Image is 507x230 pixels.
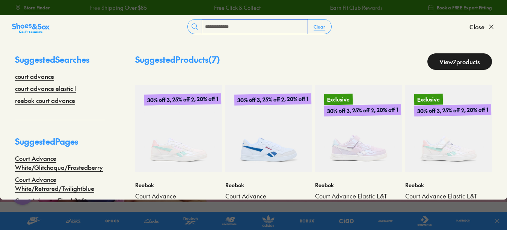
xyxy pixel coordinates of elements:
[213,4,260,12] a: Free Click & Collect
[24,4,50,11] span: Store Finder
[405,192,492,209] a: Court Advance Elastic L&T Strap
[135,85,222,172] a: 30% off 3, 25% off 2, 20% off 1
[15,53,105,72] p: Suggested Searches
[15,154,105,172] a: Court Advance White/Glitchaqua/Frostedberry
[414,94,442,105] p: Exclusive
[15,72,54,81] a: court advance
[225,85,312,172] a: 30% off 3, 25% off 2, 20% off 1
[428,1,492,14] a: Book a FREE Expert Fitting
[324,94,353,105] p: Exclusive
[144,93,221,106] p: 30% off 3, 25% off 2, 20% off 1
[427,53,492,70] a: View7products
[15,84,76,93] a: court advance elastic l
[414,104,491,117] p: 30% off 3, 25% off 2, 20% off 1
[208,54,220,65] span: ( 7 )
[405,85,492,172] a: Exclusive30% off 3, 25% off 2, 20% off 1
[89,4,146,12] a: Free Shipping Over $85
[15,196,105,214] a: Court Advance Elas L&t Strap Digitalgleam/White/Glassblue
[315,192,402,209] a: Court Advance Elastic L&T Strap
[315,181,402,189] p: Reebok
[308,20,331,33] button: Clear
[15,1,50,14] a: Store Finder
[437,4,492,11] span: Book a FREE Expert Fitting
[135,53,220,70] p: Suggested Products
[405,181,492,189] p: Reebok
[315,85,402,172] a: Exclusive30% off 3, 25% off 2, 20% off 1
[12,22,50,34] img: SNS_Logo_Responsive.svg
[12,21,50,33] a: Shoes &amp; Sox
[15,96,75,105] a: reebok court advance
[469,22,484,31] span: Close
[225,181,312,189] p: Reebok
[329,4,382,12] a: Earn Fit Club Rewards
[4,3,26,25] button: Gorgias live chat
[469,18,495,35] button: Close
[225,192,312,200] a: Court Advance
[135,181,222,189] p: Reebok
[135,192,222,200] a: Court Advance
[15,175,105,193] a: Court Advance White/Retrored/Twilightblue
[15,135,105,154] p: Suggested Pages
[234,93,311,106] p: 30% off 3, 25% off 2, 20% off 1
[324,104,401,117] p: 30% off 3, 25% off 2, 20% off 1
